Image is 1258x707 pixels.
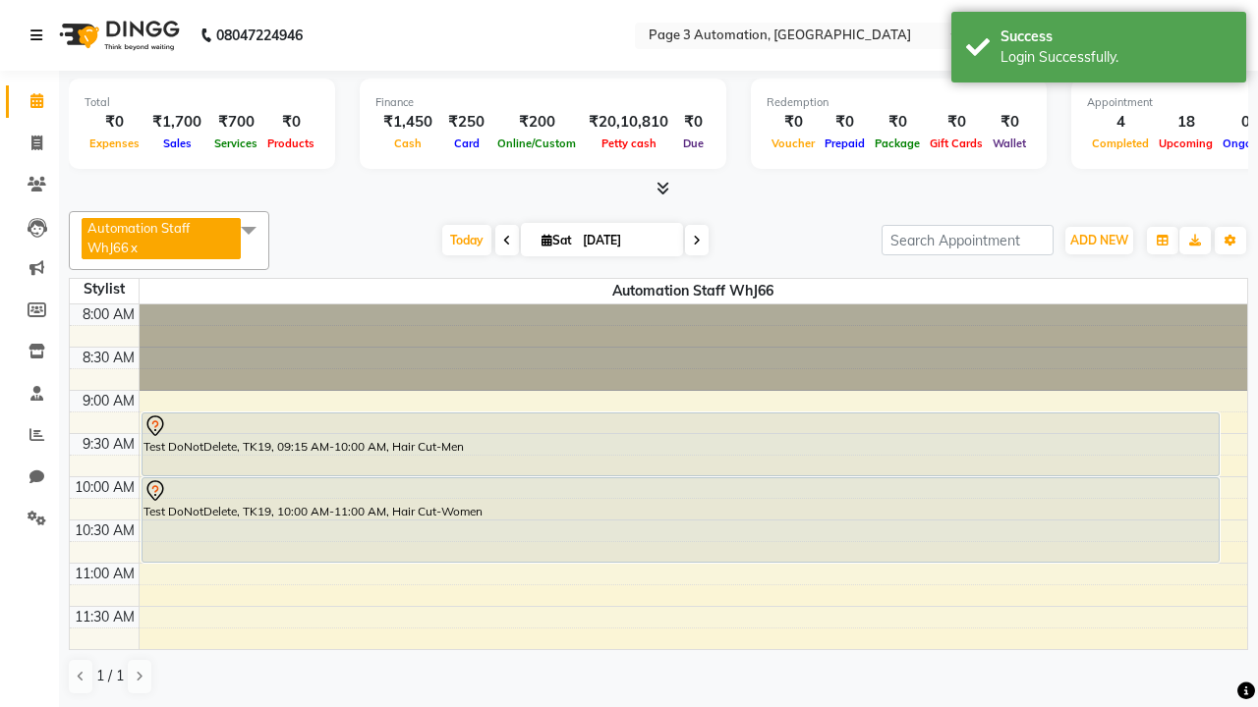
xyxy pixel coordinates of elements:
[1001,27,1231,47] div: Success
[71,607,139,627] div: 11:30 AM
[85,94,319,111] div: Total
[767,94,1031,111] div: Redemption
[79,391,139,411] div: 9:00 AM
[925,136,988,150] span: Gift Cards
[492,111,581,134] div: ₹200
[449,136,485,150] span: Card
[1154,111,1218,134] div: 18
[71,477,139,498] div: 10:00 AM
[79,434,139,455] div: 9:30 AM
[87,220,190,255] span: Automation Staff WhJ66
[870,111,925,134] div: ₹0
[143,478,1219,562] div: Test DoNotDelete, TK19, 10:00 AM-11:00 AM, Hair Cut-Women
[71,564,139,584] div: 11:00 AM
[209,111,262,134] div: ₹700
[96,666,124,686] span: 1 / 1
[50,8,185,63] img: logo
[140,279,1248,303] span: Automation Staff WhJ66
[262,111,319,134] div: ₹0
[1065,227,1133,254] button: ADD NEW
[678,136,709,150] span: Due
[597,136,661,150] span: Petty cash
[988,136,1031,150] span: Wallet
[537,233,577,247] span: Sat
[870,136,925,150] span: Package
[820,111,870,134] div: ₹0
[85,136,144,150] span: Expenses
[262,136,319,150] span: Products
[375,94,711,111] div: Finance
[143,413,1219,475] div: Test DoNotDelete, TK19, 09:15 AM-10:00 AM, Hair Cut-Men
[1001,47,1231,68] div: Login Successfully.
[988,111,1031,134] div: ₹0
[1087,136,1154,150] span: Completed
[820,136,870,150] span: Prepaid
[1087,111,1154,134] div: 4
[71,520,139,541] div: 10:30 AM
[209,136,262,150] span: Services
[1070,233,1128,247] span: ADD NEW
[70,279,139,299] div: Stylist
[577,226,675,255] input: 2025-10-04
[216,8,303,63] b: 08047224946
[925,111,988,134] div: ₹0
[158,136,197,150] span: Sales
[1154,136,1218,150] span: Upcoming
[129,240,138,255] a: x
[389,136,427,150] span: Cash
[442,225,491,255] span: Today
[144,111,209,134] div: ₹1,700
[375,111,440,134] div: ₹1,450
[79,304,139,325] div: 8:00 AM
[440,111,492,134] div: ₹250
[581,111,676,134] div: ₹20,10,810
[85,111,144,134] div: ₹0
[676,111,711,134] div: ₹0
[882,225,1054,255] input: Search Appointment
[79,348,139,368] div: 8:30 AM
[492,136,581,150] span: Online/Custom
[767,136,820,150] span: Voucher
[767,111,820,134] div: ₹0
